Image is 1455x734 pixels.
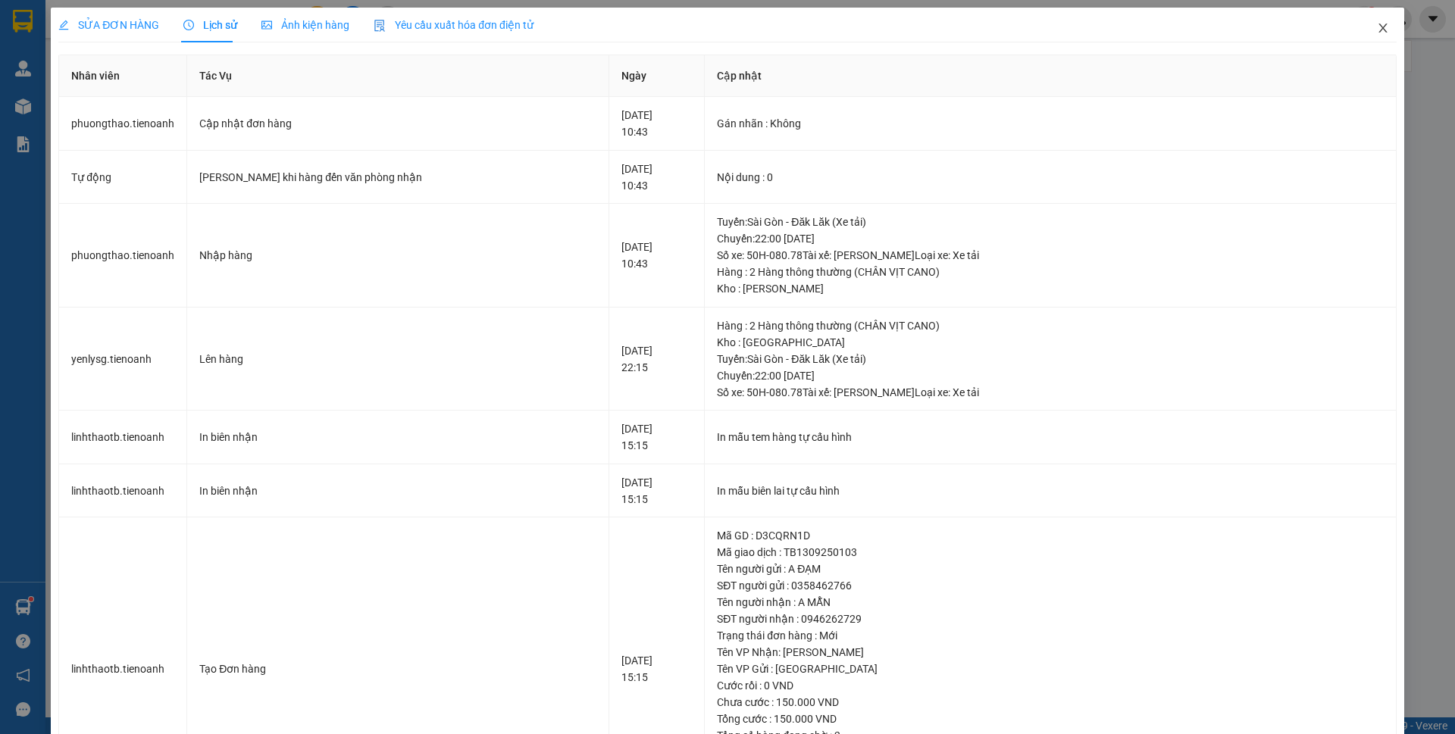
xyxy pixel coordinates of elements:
div: Mã giao dịch : TB1309250103 [717,544,1384,561]
div: Tên người gửi : A ĐẠM [717,561,1384,577]
div: Hàng : 2 Hàng thông thường (CHÂN VỊT CANO) [717,317,1384,334]
span: HT1409250001 - [84,43,186,83]
th: Cập nhật [705,55,1397,97]
div: [DATE] 10:43 [621,107,692,140]
div: Cập nhật đơn hàng [199,115,596,132]
div: In biên nhận [199,429,596,445]
div: Kho : [GEOGRAPHIC_DATA] [717,334,1384,351]
img: icon [374,20,386,32]
td: yenlysg.tienoanh [59,308,187,411]
div: [DATE] 22:15 [621,342,692,376]
div: [DATE] 10:43 [621,161,692,194]
div: Trạng thái đơn hàng : Mới [717,627,1384,644]
td: linhthaotb.tienoanh [59,464,187,518]
div: Chưa cước : 150.000 VND [717,694,1384,711]
span: Ảnh kiện hàng [261,19,349,31]
span: Lịch sử [183,19,237,31]
div: [PERSON_NAME] khi hàng đến văn phòng nhận [199,169,596,186]
td: linhthaotb.tienoanh [59,411,187,464]
button: Close [1362,8,1404,50]
div: Tổng cước : 150.000 VND [717,711,1384,727]
span: clock-circle [183,20,194,30]
div: In biên nhận [199,483,596,499]
div: Tên người nhận : A MẪN [717,594,1384,611]
td: Tự động [59,151,187,205]
div: Tuyến : Sài Gòn - Đăk Lăk (Xe tải) Chuyến: 22:00 [DATE] Số xe: 50H-080.78 Tài xế: [PERSON_NAME] L... [717,214,1384,264]
span: Hòa Thắng [111,8,183,24]
div: Hàng : 2 Hàng thông thường (CHÂN VỊT CANO) [717,264,1384,280]
div: In mẫu biên lai tự cấu hình [717,483,1384,499]
div: Nhập hàng [199,247,596,264]
td: phuongthao.tienoanh [59,204,187,308]
div: SĐT người gửi : 0358462766 [717,577,1384,594]
span: Gửi: [84,8,182,24]
span: close [1377,22,1389,34]
div: Nội dung : 0 [717,169,1384,186]
div: Tạo Đơn hàng [199,661,596,677]
th: Nhân viên [59,55,187,97]
span: edit [58,20,69,30]
div: Lên hàng [199,351,596,367]
div: [DATE] 15:15 [621,420,692,454]
td: phuongthao.tienoanh [59,97,187,151]
div: Tuyến : Sài Gòn - Đăk Lăk (Xe tải) Chuyến: 22:00 [DATE] Số xe: 50H-080.78 Tài xế: [PERSON_NAME] L... [717,351,1384,401]
div: [DATE] 15:15 [621,652,692,686]
div: [DATE] 15:15 [621,474,692,508]
span: Yêu cầu xuất hóa đơn điện tử [374,19,533,31]
div: In mẫu tem hàng tự cấu hình [717,429,1384,445]
div: [DATE] 10:43 [621,239,692,272]
span: uyennhi.tienoanh - In: [84,57,186,83]
th: Ngày [609,55,705,97]
div: Cước rồi : 0 VND [717,677,1384,694]
div: Tên VP Gửi : [GEOGRAPHIC_DATA] [717,661,1384,677]
span: SỬA ĐƠN HÀNG [58,19,159,31]
div: SĐT người nhận : 0946262729 [717,611,1384,627]
th: Tác Vụ [187,55,609,97]
div: Tên VP Nhận: [PERSON_NAME] [717,644,1384,661]
span: A MINH - 0916897652 [84,27,204,40]
div: Kho : [PERSON_NAME] [717,280,1384,297]
div: Gán nhãn : Không [717,115,1384,132]
span: 09:49:00 [DATE] [98,70,186,83]
span: picture [261,20,272,30]
div: Mã GD : D3CQRN1D [717,527,1384,544]
strong: Nhận: [30,92,183,175]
